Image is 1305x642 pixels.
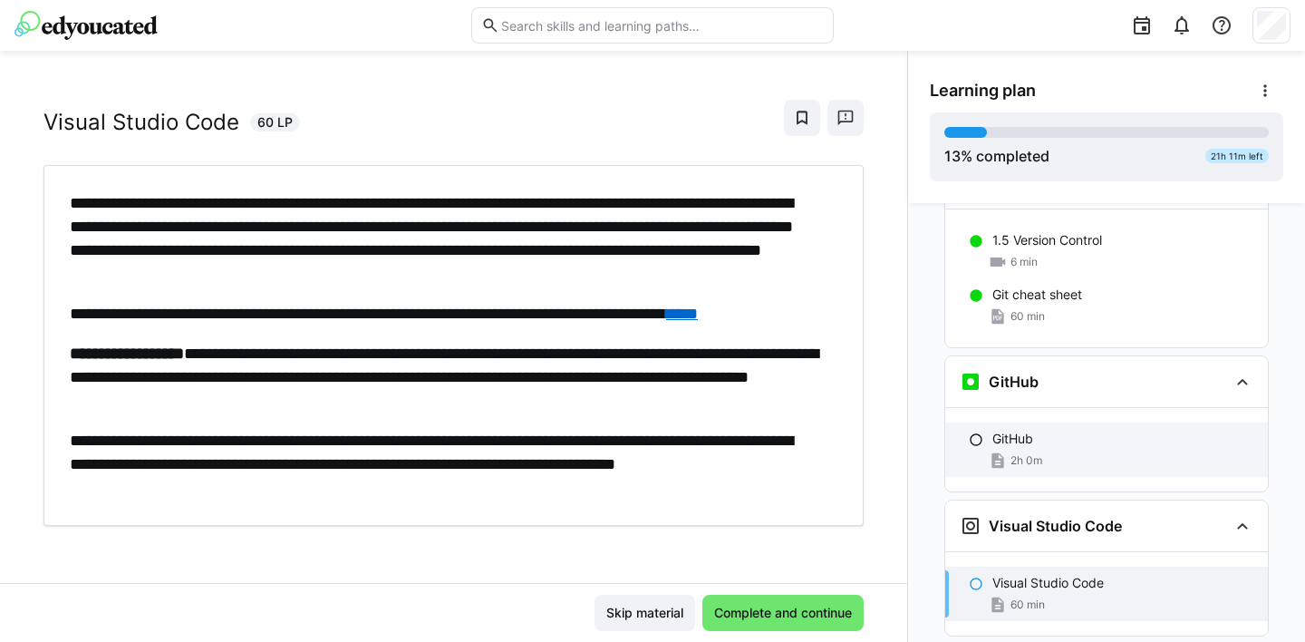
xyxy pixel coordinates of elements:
[992,231,1102,249] p: 1.5 Version Control
[944,147,961,165] span: 13
[1205,149,1269,163] div: 21h 11m left
[499,17,824,34] input: Search skills and learning paths…
[711,604,855,622] span: Complete and continue
[992,430,1033,448] p: GitHub
[1010,309,1045,324] span: 60 min
[989,517,1122,535] h3: Visual Studio Code
[944,145,1049,167] div: % completed
[992,286,1082,304] p: Git cheat sheet
[594,595,695,631] button: Skip material
[930,81,1036,101] span: Learning plan
[257,113,293,131] span: 60 LP
[989,373,1039,391] h3: GitHub
[1010,598,1045,612] span: 60 min
[992,574,1104,592] p: Visual Studio Code
[1010,255,1038,269] span: 6 min
[1010,453,1042,468] span: 2h 0m
[604,604,686,622] span: Skip material
[702,595,864,631] button: Complete and continue
[43,109,239,136] h2: Visual Studio Code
